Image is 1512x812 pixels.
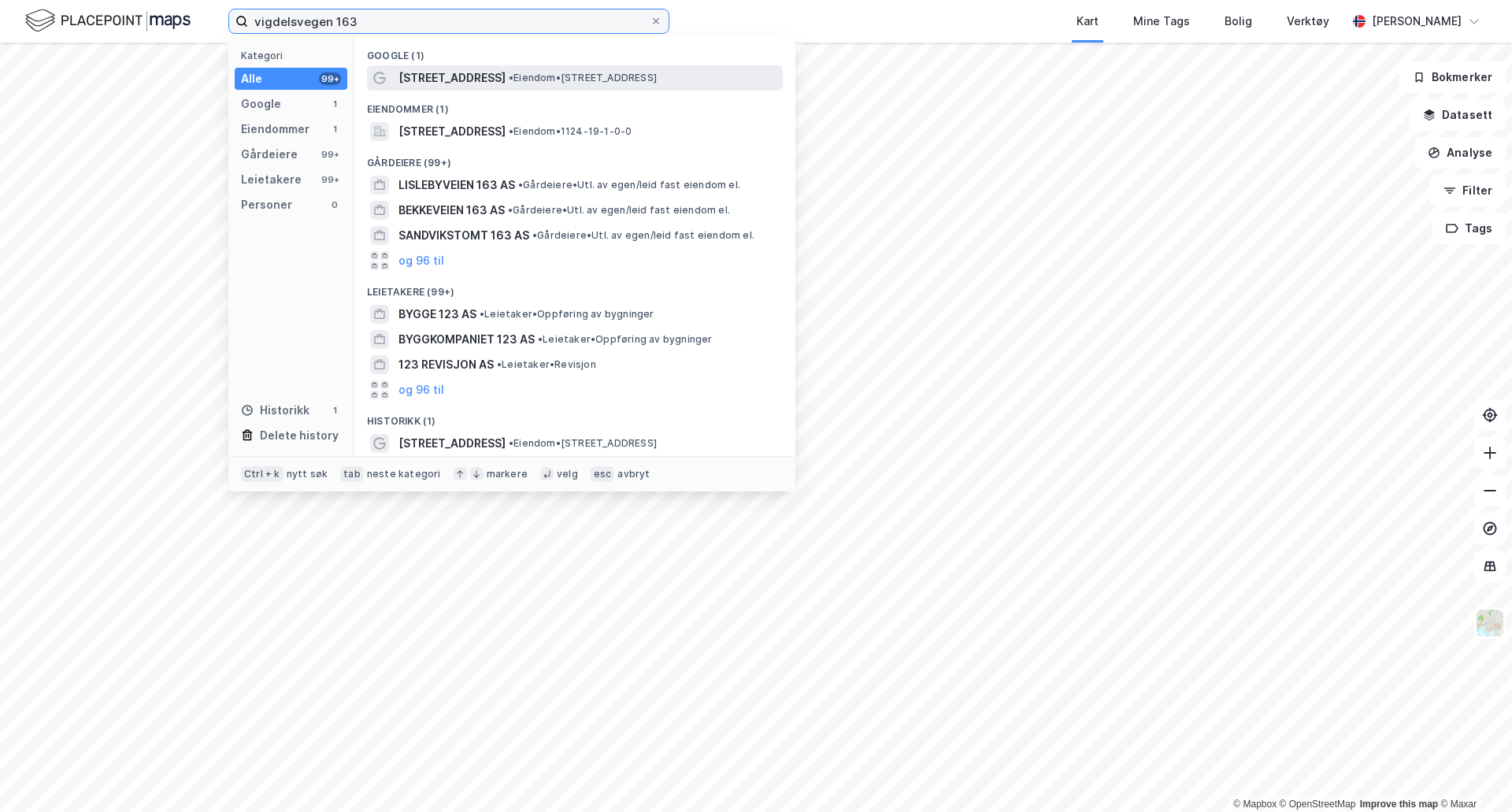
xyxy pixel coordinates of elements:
span: Leietaker • Revisjon [497,358,596,371]
div: Google (1) [354,37,795,65]
span: • [518,179,523,191]
span: • [509,125,513,137]
button: Analyse [1414,137,1506,169]
div: Historikk (1) [354,402,795,431]
a: OpenStreetMap [1280,799,1356,810]
div: [PERSON_NAME] [1372,12,1462,31]
div: tab [340,466,364,482]
span: [STREET_ADDRESS] [398,434,506,453]
span: • [509,437,513,449]
div: Alle [241,69,262,88]
div: Eiendommer [241,120,309,139]
button: Datasett [1410,99,1506,131]
button: og 96 til [398,251,444,270]
span: Eiendom • [STREET_ADDRESS] [509,437,657,450]
div: Ctrl + k [241,466,283,482]
div: velg [557,468,578,480]
div: 99+ [319,173,341,186]
div: Mine Tags [1133,12,1190,31]
div: Kategori [241,50,347,61]
a: Improve this map [1360,799,1438,810]
span: 123 REVISJON AS [398,355,494,374]
div: nytt søk [287,468,328,480]
div: Kart [1077,12,1099,31]
div: Verktøy [1287,12,1329,31]
span: LISLEBYVEIEN 163 AS [398,176,515,195]
img: Z [1475,608,1505,638]
span: BEKKEVEIEN 163 AS [398,201,505,220]
span: BYGGE 123 AS [398,305,476,324]
span: • [509,72,513,83]
iframe: Chat Widget [1433,736,1512,812]
div: Leietakere [241,170,302,189]
div: Historikk [241,401,309,420]
span: • [480,308,484,320]
div: neste kategori [367,468,441,480]
span: Leietaker • Oppføring av bygninger [480,308,654,321]
img: logo.f888ab2527a4732fd821a326f86c7f29.svg [25,7,191,35]
div: Delete history [260,426,339,445]
div: 1 [328,404,341,417]
span: Eiendom • 1124-19-1-0-0 [509,125,632,138]
span: Leietaker • Oppføring av bygninger [538,333,713,346]
button: Bokmerker [1399,61,1506,93]
span: SANDVIKSTOMT 163 AS [398,226,529,245]
div: Google [241,95,281,113]
div: Bolig [1225,12,1252,31]
div: Kontrollprogram for chat [1433,736,1512,812]
div: 0 [328,198,341,211]
div: esc [591,466,615,482]
span: • [532,229,537,241]
div: 99+ [319,148,341,161]
div: Leietakere (99+) [354,273,795,302]
span: • [538,333,543,345]
div: avbryt [617,468,650,480]
div: markere [487,468,528,480]
span: BYGGKOMPANIET 123 AS [398,330,535,349]
span: [STREET_ADDRESS] [398,122,506,141]
div: 1 [328,98,341,110]
div: Gårdeiere [241,145,298,164]
span: Gårdeiere • Utl. av egen/leid fast eiendom el. [508,204,730,217]
div: 99+ [319,72,341,85]
button: Filter [1430,175,1506,206]
span: [STREET_ADDRESS] [398,69,506,87]
input: Søk på adresse, matrikkel, gårdeiere, leietakere eller personer [248,9,650,33]
div: Eiendommer (1) [354,91,795,119]
span: Gårdeiere • Utl. av egen/leid fast eiendom el. [532,229,754,242]
span: Gårdeiere • Utl. av egen/leid fast eiendom el. [518,179,740,191]
div: 1 [328,123,341,135]
span: Eiendom • [STREET_ADDRESS] [509,72,657,84]
button: og 96 til [398,380,444,399]
button: Tags [1432,213,1506,244]
span: • [497,358,502,370]
span: • [508,204,513,216]
a: Mapbox [1233,799,1277,810]
div: Gårdeiere (99+) [354,144,795,172]
div: Personer [241,195,292,214]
